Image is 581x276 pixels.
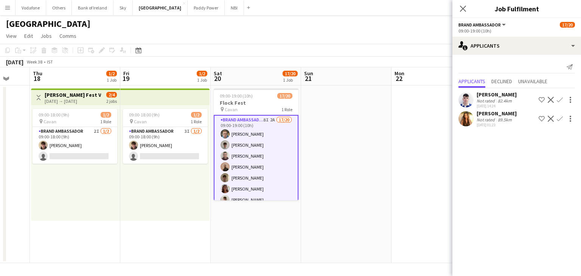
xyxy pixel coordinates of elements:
span: 1 Role [100,119,111,124]
div: 2 jobs [106,98,117,104]
span: Declined [491,79,512,84]
div: 1 Job [107,77,117,83]
span: 1 Role [191,119,202,124]
span: Thu [33,70,42,77]
button: Others [46,0,72,15]
span: 20 [213,74,222,83]
span: 17/20 [560,22,575,28]
div: [DATE] [6,58,23,66]
div: 89.5km [496,117,513,122]
span: 17/20 [277,93,292,99]
a: Jobs [37,31,55,41]
span: 09:00-18:00 (9h) [39,112,69,118]
button: Vodafone [16,0,46,15]
span: 21 [303,74,313,83]
app-job-card: 09:00-18:00 (9h)1/2 Cavan1 RoleBrand Ambassador2I1/209:00-18:00 (9h)[PERSON_NAME] [33,109,117,164]
span: Cavan [43,119,56,124]
span: 1/2 [197,71,207,76]
span: View [6,33,17,39]
span: Brand Ambassador [458,22,501,28]
span: Sun [304,70,313,77]
app-job-card: 09:00-19:00 (10h)17/20Flock Fest Cavan1 RoleBrand Ambassador8I2A17/2009:00-19:00 (10h)[PERSON_NAM... [214,88,298,200]
span: 1 Role [281,107,292,112]
div: Applicants [452,37,581,55]
div: [PERSON_NAME] [477,110,517,117]
h3: Flock Fest [214,99,298,106]
h3: Job Fulfilment [452,4,581,14]
button: [GEOGRAPHIC_DATA] [133,0,188,15]
button: Brand Ambassador [458,22,507,28]
span: Sat [214,70,222,77]
span: 1/2 [191,112,202,118]
div: 09:00-19:00 (10h) [458,28,575,34]
span: 09:00-18:00 (9h) [129,112,160,118]
div: Not rated [477,98,496,104]
span: Jobs [40,33,52,39]
div: [DATE] 01:23 [477,122,517,127]
a: Edit [21,31,36,41]
span: 19 [122,74,129,83]
button: Paddy Power [188,0,225,15]
span: 09:00-19:00 (10h) [220,93,253,99]
span: Week 38 [25,59,44,65]
div: [DATE] 14:24 [477,104,517,109]
h1: [GEOGRAPHIC_DATA] [6,18,90,29]
button: Bank of Ireland [72,0,113,15]
app-job-card: 09:00-18:00 (9h)1/2 Cavan1 RoleBrand Ambassador3I1/209:00-18:00 (9h)[PERSON_NAME] [123,109,208,164]
div: [PERSON_NAME] [477,91,517,98]
div: 1 Job [283,77,297,83]
span: Mon [395,70,404,77]
span: Comms [59,33,76,39]
app-card-role: Brand Ambassador3I1/209:00-18:00 (9h)[PERSON_NAME] [123,127,208,164]
span: Cavan [225,107,238,112]
span: Fri [123,70,129,77]
a: View [3,31,20,41]
span: 1/2 [101,112,111,118]
button: Sky [113,0,133,15]
span: 18 [32,74,42,83]
button: NBI [225,0,244,15]
span: 2/4 [106,92,117,98]
app-card-role: Brand Ambassador2I1/209:00-18:00 (9h)[PERSON_NAME] [33,127,117,164]
span: Edit [24,33,33,39]
span: 1/2 [106,71,117,76]
span: Cavan [134,119,147,124]
span: Unavailable [518,79,547,84]
div: [DATE] → [DATE] [45,98,101,104]
h3: [PERSON_NAME] Fest VAN DRIVER [45,91,101,98]
div: 1 Job [197,77,207,83]
div: 82.4km [496,98,513,104]
div: Not rated [477,117,496,122]
span: 22 [393,74,404,83]
span: 17/20 [283,71,298,76]
span: Applicants [458,79,485,84]
a: Comms [56,31,79,41]
div: IST [47,59,53,65]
